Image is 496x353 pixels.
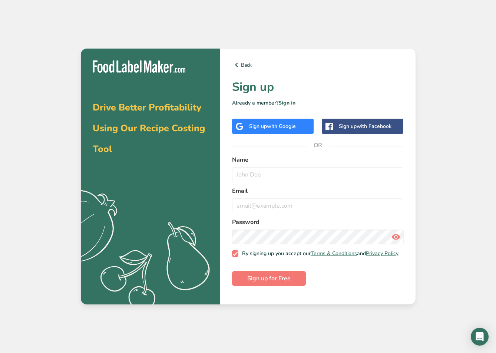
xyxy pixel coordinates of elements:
[247,274,291,283] span: Sign up for Free
[307,134,329,156] span: OR
[232,218,404,227] label: Password
[278,99,295,106] a: Sign in
[232,99,404,107] p: Already a member?
[232,60,404,69] a: Back
[267,123,296,130] span: with Google
[232,271,306,286] button: Sign up for Free
[232,187,404,195] label: Email
[93,60,185,73] img: Food Label Maker
[232,167,404,182] input: John Doe
[232,198,404,213] input: email@example.com
[93,101,205,155] span: Drive Better Profitability Using Our Recipe Costing Tool
[232,155,404,164] label: Name
[232,78,404,96] h1: Sign up
[357,123,391,130] span: with Facebook
[238,250,399,257] span: By signing up you accept our and
[366,250,399,257] a: Privacy Policy
[339,122,391,130] div: Sign up
[249,122,296,130] div: Sign up
[471,328,489,346] div: Open Intercom Messenger
[311,250,357,257] a: Terms & Conditions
